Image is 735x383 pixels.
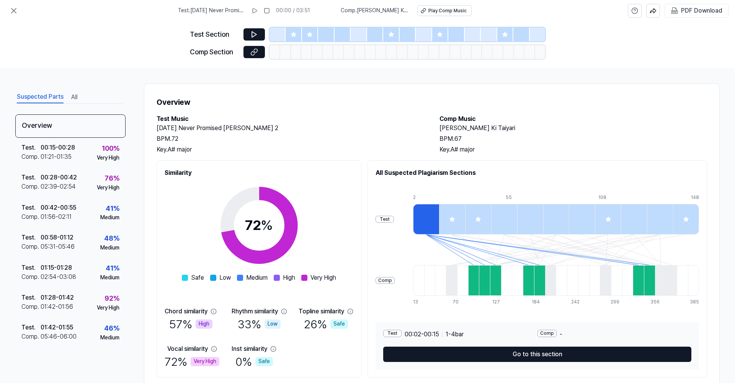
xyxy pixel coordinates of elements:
div: 242 [571,299,582,305]
span: Medium [246,273,268,282]
div: 00:15 - 00:28 [41,143,75,152]
div: Test . [21,143,41,152]
div: Medium [100,214,119,222]
h2: [PERSON_NAME] Ki Taiyari [439,124,707,133]
h2: Test Music [157,114,424,124]
div: Test . [21,293,41,302]
div: Comp . [21,152,41,161]
svg: help [631,7,638,15]
div: Play Comp Music [428,8,467,14]
span: Low [219,273,231,282]
div: 05:31 - 05:46 [41,242,75,251]
h2: [DATE] Never Promised [PERSON_NAME] 2 [157,124,424,133]
div: Test [376,216,394,223]
button: Go to this section [383,347,691,362]
div: Very High [97,154,119,162]
div: 0 % [235,354,273,370]
img: share [650,7,657,14]
div: 01:21 - 01:35 [41,152,72,161]
div: Safe [255,357,273,366]
div: Comp [537,330,557,337]
div: 26 % [304,316,348,332]
div: Very High [191,357,219,366]
div: Comp Section [190,47,239,58]
div: Very High [97,304,119,312]
div: High [196,319,212,329]
div: Comp . [21,242,41,251]
h2: Similarity [165,168,353,178]
div: 00:58 - 01:12 [41,233,73,242]
div: BPM. 72 [157,134,424,143]
div: 70 [452,299,464,305]
div: 00:42 - 00:55 [41,203,76,212]
div: 72 % [165,354,219,370]
div: 46 % [104,323,119,334]
div: 385 [690,299,699,305]
div: 108 [598,194,624,201]
div: 41 % [106,203,119,214]
div: Test . [21,203,41,212]
div: 127 [492,299,503,305]
div: Key. A# major [157,145,424,154]
div: Comp . [21,302,41,311]
div: 356 [650,299,661,305]
div: 41 % [106,263,119,274]
div: 00:28 - 00:42 [41,173,77,182]
div: Comp [376,277,395,284]
div: Test . [21,323,41,332]
div: 01:42 - 01:56 [41,302,73,311]
div: Medium [100,334,119,342]
h2: All Suspected Plagiarism Sections [376,168,699,178]
div: 100 % [102,143,119,154]
div: Key. A# major [439,145,707,154]
div: Test . [21,233,41,242]
div: 33 % [238,316,281,332]
span: % [261,217,273,233]
div: Rhythm similarity [232,307,278,316]
button: help [628,4,642,18]
span: Comp . [PERSON_NAME] Ki Taiyari [341,7,408,15]
div: 01:28 - 01:42 [41,293,74,302]
div: Test Section [190,29,239,40]
div: Test . [21,173,41,182]
div: PDF Download [681,6,722,16]
div: 02:39 - 02:54 [41,182,76,191]
div: 55 [506,194,532,201]
button: All [71,91,77,103]
button: Play Comp Music [417,5,472,16]
div: 72 [245,215,273,236]
span: 00:02 - 00:15 [405,330,439,339]
div: Chord similarity [165,307,207,316]
h2: Comp Music [439,114,707,124]
div: Comp . [21,272,41,282]
span: High [283,273,295,282]
div: 01:15 - 01:28 [41,263,72,272]
div: 13 [413,299,424,305]
h1: Overview [157,96,707,108]
div: Safe [330,319,348,329]
div: Very High [97,184,119,192]
div: Test . [21,263,41,272]
div: - [537,330,692,339]
span: 1 - 4 bar [446,330,464,339]
div: Comp . [21,182,41,191]
div: 01:56 - 02:11 [41,212,72,222]
div: Low [265,319,281,329]
div: 76 % [105,173,119,184]
button: Suspected Parts [17,91,64,103]
div: Topline similarity [299,307,344,316]
div: 57 % [169,316,212,332]
span: Very High [310,273,336,282]
img: PDF Download [671,7,678,14]
div: 05:46 - 06:00 [41,332,77,341]
div: 02:54 - 03:08 [41,272,76,282]
div: 2 [413,194,439,201]
div: Comp . [21,212,41,222]
div: Comp . [21,332,41,341]
div: 48 % [104,233,119,244]
div: Medium [100,274,119,282]
div: Overview [15,114,126,138]
div: 184 [532,299,543,305]
div: 148 [691,194,699,201]
div: Test [383,330,402,337]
